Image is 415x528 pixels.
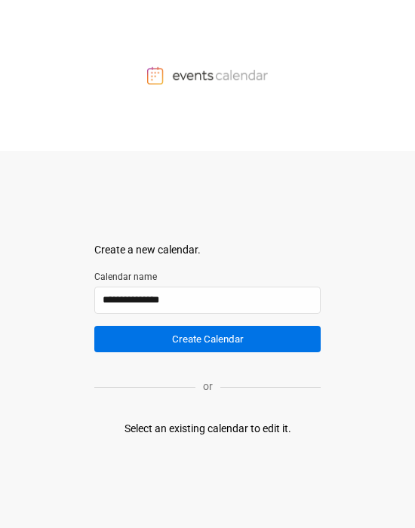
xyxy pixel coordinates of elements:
[94,326,321,352] button: Create Calendar
[124,421,291,437] div: Select an existing calendar to edit it.
[195,379,220,394] p: or
[147,66,268,84] img: Events Calendar
[94,270,321,284] label: Calendar name
[94,242,321,258] div: Create a new calendar.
